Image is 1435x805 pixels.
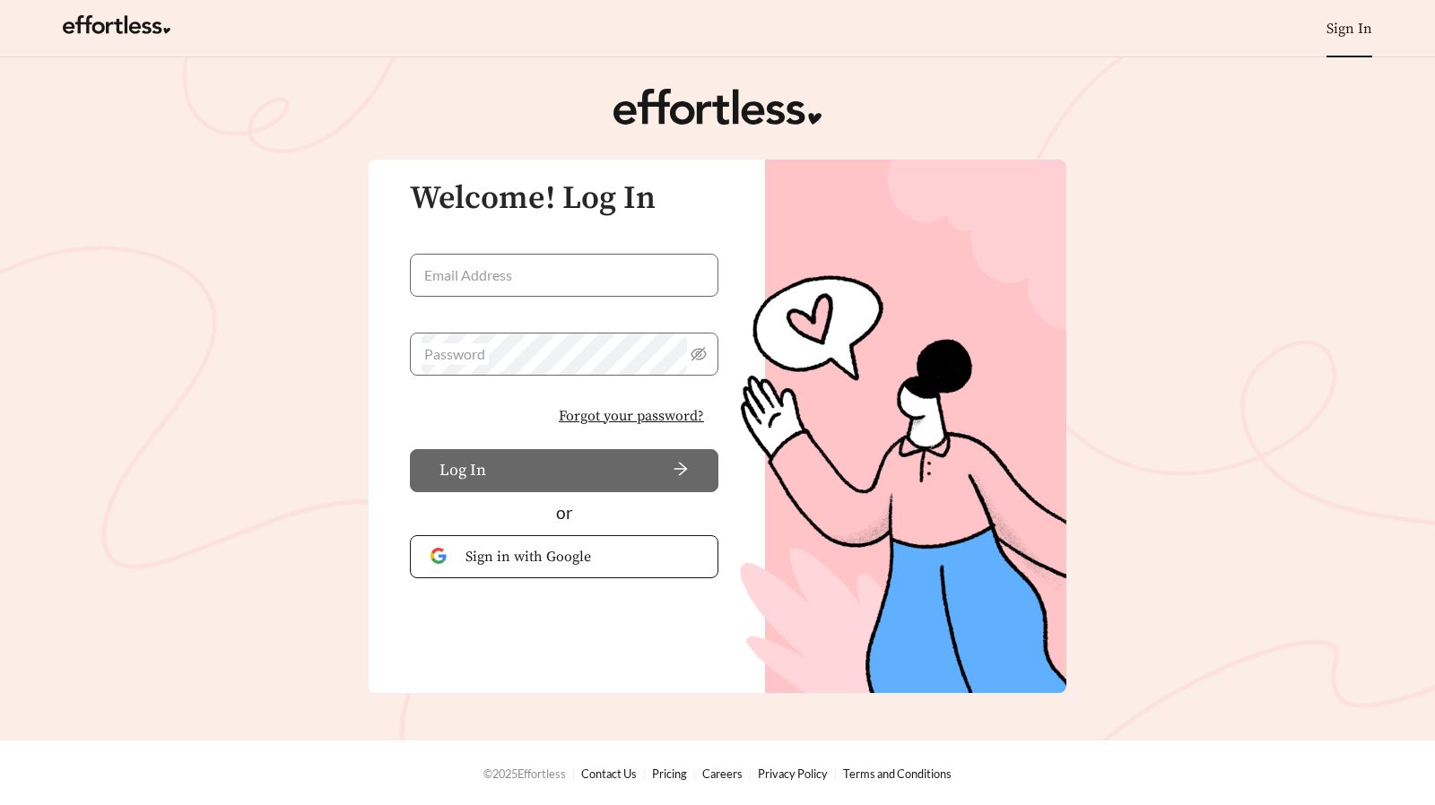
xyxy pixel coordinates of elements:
[843,766,952,781] a: Terms and Conditions
[410,181,718,217] h3: Welcome! Log In
[410,449,718,492] button: Log Inarrow-right
[430,548,451,565] img: Google Authentication
[1326,20,1372,38] a: Sign In
[410,535,718,578] button: Sign in with Google
[758,766,828,781] a: Privacy Policy
[465,546,698,567] span: Sign in with Google
[559,405,704,427] span: Forgot your password?
[410,500,718,526] div: or
[483,766,566,781] span: © 2025 Effortless
[691,346,707,362] span: eye-invisible
[581,766,637,781] a: Contact Us
[652,766,687,781] a: Pricing
[544,397,718,435] button: Forgot your password?
[702,766,743,781] a: Careers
